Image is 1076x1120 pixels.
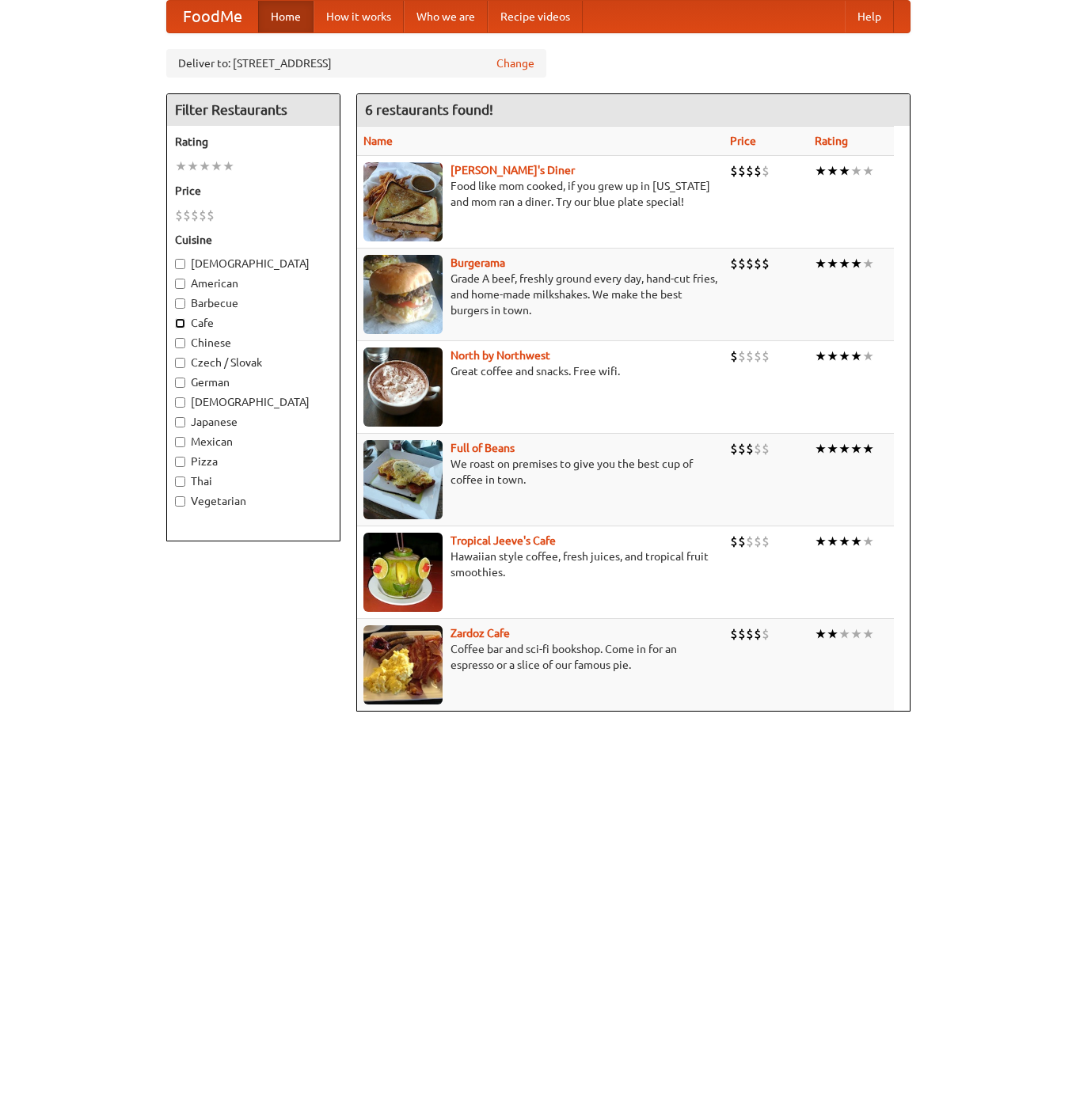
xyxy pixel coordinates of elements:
[211,158,222,175] li: ★
[314,1,404,32] a: How it works
[730,625,738,643] li: $
[363,625,443,704] img: zardoz.jpg
[815,347,827,365] li: ★
[738,347,746,365] li: $
[838,625,850,643] li: ★
[363,255,443,334] img: burgerama.jpg
[222,158,234,175] li: ★
[175,374,332,390] label: German
[175,493,332,509] label: Vegetarian
[363,162,443,241] img: sallys.jpg
[827,255,838,272] li: ★
[363,440,443,519] img: beans.jpg
[175,259,185,269] input: [DEMOGRAPHIC_DATA]
[363,533,443,612] img: jeeves.jpg
[738,162,746,180] li: $
[451,627,510,640] b: Zardoz Cafe
[175,358,185,368] input: Czech / Slovak
[175,437,185,447] input: Mexican
[746,162,754,180] li: $
[815,440,827,457] li: ★
[175,414,332,430] label: Japanese
[746,440,754,457] li: $
[862,533,874,550] li: ★
[730,135,756,147] a: Price
[175,134,332,150] h5: Rating
[827,625,838,643] li: ★
[175,454,332,469] label: Pizza
[746,347,754,365] li: $
[451,164,575,177] a: [PERSON_NAME]'s Diner
[258,1,314,32] a: Home
[175,397,185,408] input: [DEMOGRAPHIC_DATA]
[488,1,583,32] a: Recipe videos
[175,355,332,370] label: Czech / Slovak
[175,378,185,388] input: German
[183,207,191,224] li: $
[754,255,762,272] li: $
[175,417,185,427] input: Japanese
[762,533,770,550] li: $
[175,394,332,410] label: [DEMOGRAPHIC_DATA]
[451,442,515,454] b: Full of Beans
[762,440,770,457] li: $
[850,255,862,272] li: ★
[730,440,738,457] li: $
[363,178,717,210] p: Food like mom cooked, if you grew up in [US_STATE] and mom ran a diner. Try our blue plate special!
[363,363,717,379] p: Great coffee and snacks. Free wifi.
[175,335,332,351] label: Chinese
[175,183,332,199] h5: Price
[762,255,770,272] li: $
[862,162,874,180] li: ★
[363,347,443,427] img: north.jpg
[815,625,827,643] li: ★
[838,347,850,365] li: ★
[838,162,850,180] li: ★
[175,207,183,224] li: $
[363,456,717,488] p: We roast on premises to give you the best cup of coffee in town.
[838,440,850,457] li: ★
[199,207,207,224] li: $
[862,440,874,457] li: ★
[175,476,185,487] input: Thai
[451,256,505,269] a: Burgerama
[827,347,838,365] li: ★
[175,318,185,328] input: Cafe
[845,1,894,32] a: Help
[730,347,738,365] li: $
[762,347,770,365] li: $
[175,158,187,175] li: ★
[363,549,717,580] p: Hawaiian style coffee, fresh juices, and tropical fruit smoothies.
[754,625,762,643] li: $
[850,533,862,550] li: ★
[746,625,754,643] li: $
[815,255,827,272] li: ★
[365,102,493,117] ng-pluralize: 6 restaurants found!
[363,135,393,147] a: Name
[827,533,838,550] li: ★
[175,338,185,348] input: Chinese
[175,496,185,507] input: Vegetarian
[175,298,185,309] input: Barbecue
[746,255,754,272] li: $
[175,434,332,450] label: Mexican
[762,162,770,180] li: $
[199,158,211,175] li: ★
[175,457,185,467] input: Pizza
[738,533,746,550] li: $
[862,255,874,272] li: ★
[175,473,332,489] label: Thai
[838,255,850,272] li: ★
[762,625,770,643] li: $
[754,162,762,180] li: $
[754,347,762,365] li: $
[451,534,556,547] a: Tropical Jeeve's Cafe
[167,1,258,32] a: FoodMe
[451,349,550,362] a: North by Northwest
[738,625,746,643] li: $
[754,533,762,550] li: $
